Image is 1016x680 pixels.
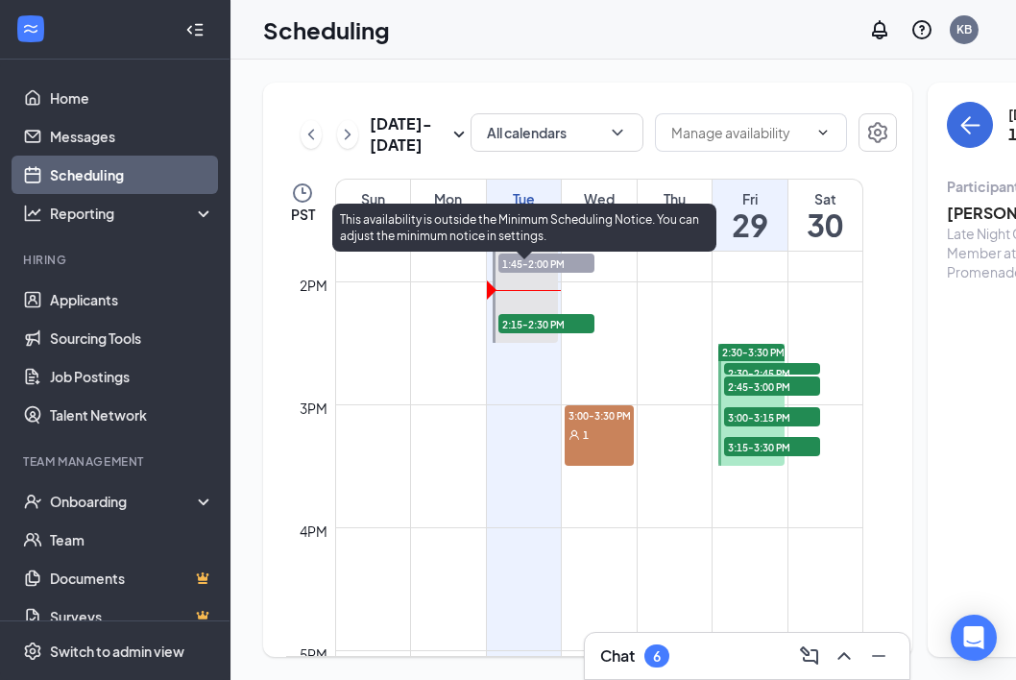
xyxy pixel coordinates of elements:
svg: Minimize [867,644,890,668]
a: Messages [50,117,214,156]
a: August 25, 2025 [411,180,486,251]
a: SurveysCrown [50,597,214,636]
button: back-button [947,102,993,148]
button: ChevronUp [829,641,859,671]
div: Tue [487,189,562,208]
svg: Settings [23,642,42,661]
span: 3:00-3:30 PM [565,405,634,425]
a: Settings [859,113,897,156]
svg: ComposeMessage [798,644,821,668]
div: Open Intercom Messenger [951,615,997,661]
div: 3pm [296,398,331,419]
svg: ChevronLeft [302,123,321,146]
svg: Collapse [185,20,205,39]
a: August 30, 2025 [788,180,862,251]
h1: 29 [713,208,787,241]
a: August 29, 2025 [713,180,787,251]
div: 5pm [296,644,331,665]
a: Job Postings [50,357,214,396]
a: August 26, 2025 [487,180,562,251]
a: Sourcing Tools [50,319,214,357]
span: 3:15-3:30 PM [724,437,820,456]
button: Settings [859,113,897,152]
div: KB [956,21,972,37]
div: Team Management [23,453,210,470]
div: Sun [336,189,410,208]
h3: [DATE] - [DATE] [370,113,448,156]
svg: UserCheck [23,492,42,511]
input: Manage availability [671,122,808,143]
svg: Analysis [23,204,42,223]
div: Thu [638,189,713,208]
div: Onboarding [50,492,198,511]
span: 2:15-2:30 PM [498,314,594,333]
span: PST [291,205,315,224]
button: Minimize [863,641,894,671]
span: 2:30-2:45 PM [724,363,820,382]
button: ChevronRight [337,120,358,149]
a: Team [50,521,214,559]
a: DocumentsCrown [50,559,214,597]
div: Mon [411,189,486,208]
span: 1:45-2:00 PM [498,254,594,273]
svg: ChevronDown [815,125,831,140]
h1: Scheduling [263,13,390,46]
svg: SmallChevronDown [448,123,471,146]
div: 4pm [296,521,331,542]
div: 6 [653,648,661,665]
a: August 27, 2025 [562,180,637,251]
a: August 28, 2025 [638,180,713,251]
a: Talent Network [50,396,214,434]
h3: Chat [600,645,635,667]
span: 2:45-3:00 PM [724,376,820,396]
div: This availability is outside the Minimum Scheduling Notice. You can adjust the minimum notice in ... [332,204,716,252]
svg: Settings [866,121,889,144]
svg: WorkstreamLogo [21,19,40,38]
svg: User [568,429,580,441]
button: ComposeMessage [794,641,825,671]
svg: ChevronDown [608,123,627,142]
span: 3:00-3:15 PM [724,407,820,426]
div: Fri [713,189,787,208]
a: Applicants [50,280,214,319]
button: ChevronLeft [301,120,322,149]
svg: ChevronUp [833,644,856,668]
div: Switch to admin view [50,642,184,661]
svg: Notifications [868,18,891,41]
h1: 30 [788,208,862,241]
svg: ChevronRight [338,123,357,146]
svg: ArrowLeft [958,113,981,136]
div: Wed [562,189,637,208]
div: 2pm [296,275,331,296]
a: Home [50,79,214,117]
span: 2:30-3:30 PM [722,346,785,359]
span: 1 [583,428,589,442]
svg: QuestionInfo [910,18,933,41]
div: Sat [788,189,862,208]
svg: Clock [291,182,314,205]
button: All calendarsChevronDown [471,113,643,152]
div: Hiring [23,252,210,268]
a: August 24, 2025 [336,180,410,251]
a: Scheduling [50,156,214,194]
div: Reporting [50,204,215,223]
